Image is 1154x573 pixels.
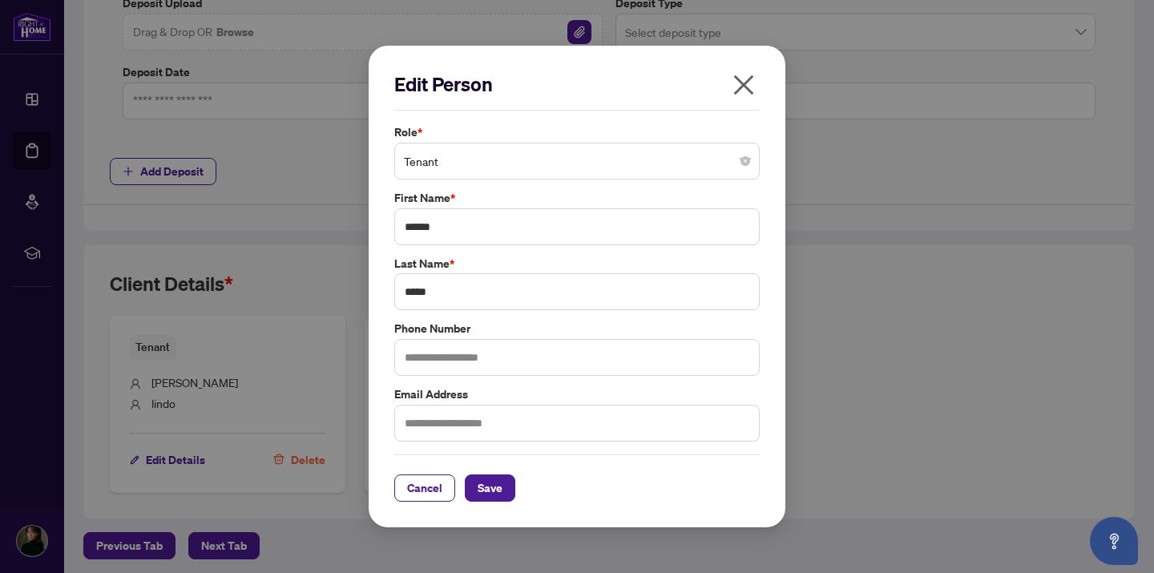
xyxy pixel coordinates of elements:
button: Cancel [394,474,455,502]
button: Open asap [1090,517,1138,565]
label: Email Address [394,385,760,403]
span: close-circle [740,156,750,166]
label: First Name [394,189,760,207]
h2: Edit Person [394,71,760,97]
button: Save [465,474,515,502]
span: Tenant [404,146,750,176]
label: Phone Number [394,320,760,337]
span: close [731,72,757,98]
label: Role [394,123,760,141]
span: Cancel [407,475,442,501]
label: Last Name [394,255,760,272]
span: Save [478,475,502,501]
